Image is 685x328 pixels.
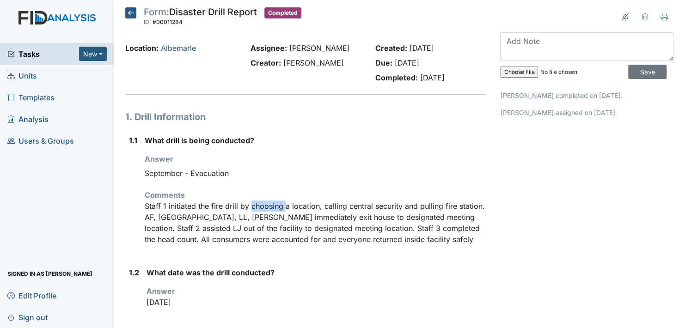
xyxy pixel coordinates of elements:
[410,43,434,53] span: [DATE]
[7,90,55,104] span: Templates
[144,7,257,28] div: Disaster Drill Report
[125,43,159,53] strong: Location:
[283,58,343,67] span: [PERSON_NAME]
[250,58,281,67] strong: Creator:
[145,164,486,182] div: September - Evacuation
[161,43,196,53] a: Albemarle
[395,58,419,67] span: [DATE]
[145,200,486,245] p: Staff 1 initiated the fire drill by choosing a location, calling central security and pulling fir...
[7,267,92,281] span: Signed in as [PERSON_NAME]
[7,49,79,60] a: Tasks
[79,47,107,61] button: New
[153,18,183,25] span: #00011284
[375,43,407,53] strong: Created:
[144,6,169,18] span: Form:
[289,43,349,53] span: [PERSON_NAME]
[420,73,445,82] span: [DATE]
[129,267,139,278] label: 1.2
[147,267,275,278] label: What date was the drill conducted?
[7,112,49,126] span: Analysis
[125,110,486,124] h1: 1. Drill Information
[7,310,48,324] span: Sign out
[264,7,301,18] span: Completed
[375,58,392,67] strong: Due:
[145,135,254,146] label: What drill is being conducted?
[7,68,37,83] span: Units
[147,297,486,308] p: [DATE]
[145,154,173,164] strong: Answer
[145,189,185,200] label: Comments
[250,43,287,53] strong: Assignee:
[147,286,175,296] strong: Answer
[500,108,674,117] p: [PERSON_NAME] assigned on [DATE].
[500,91,674,100] p: [PERSON_NAME] completed on [DATE].
[628,65,667,79] input: Save
[144,18,151,25] span: ID:
[129,135,137,146] label: 1.1
[375,73,418,82] strong: Completed:
[7,288,56,303] span: Edit Profile
[7,134,74,148] span: Users & Groups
